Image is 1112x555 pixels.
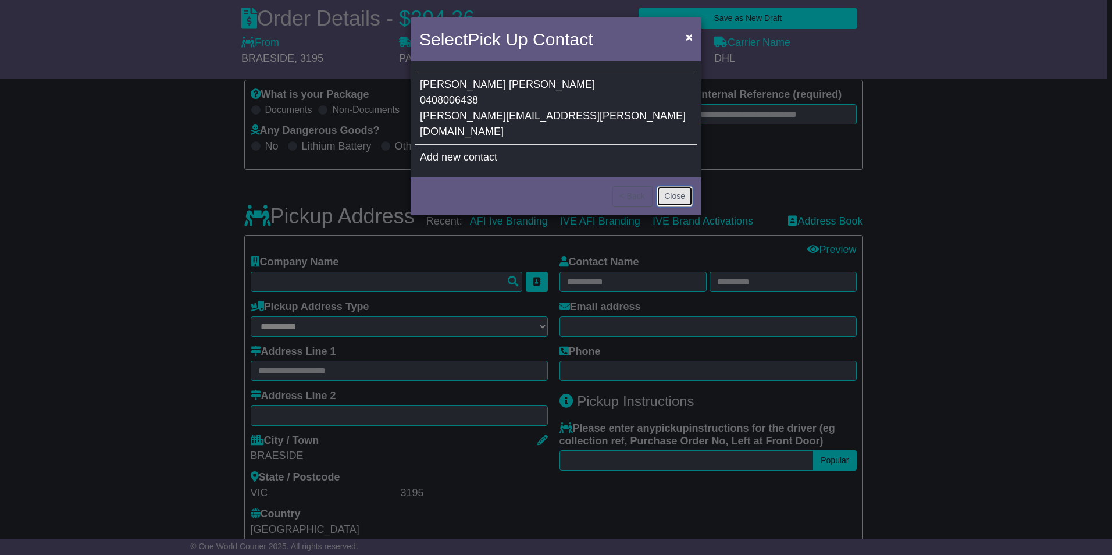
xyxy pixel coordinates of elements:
[657,186,693,207] button: Close
[533,30,593,49] span: Contact
[419,26,593,52] h4: Select
[420,79,506,90] span: [PERSON_NAME]
[468,30,528,49] span: Pick Up
[420,110,686,137] span: [PERSON_NAME][EMAIL_ADDRESS][PERSON_NAME][DOMAIN_NAME]
[680,25,698,49] button: Close
[686,30,693,44] span: ×
[420,151,497,163] span: Add new contact
[509,79,595,90] span: [PERSON_NAME]
[612,186,653,207] button: < Back
[420,94,478,106] span: 0408006438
